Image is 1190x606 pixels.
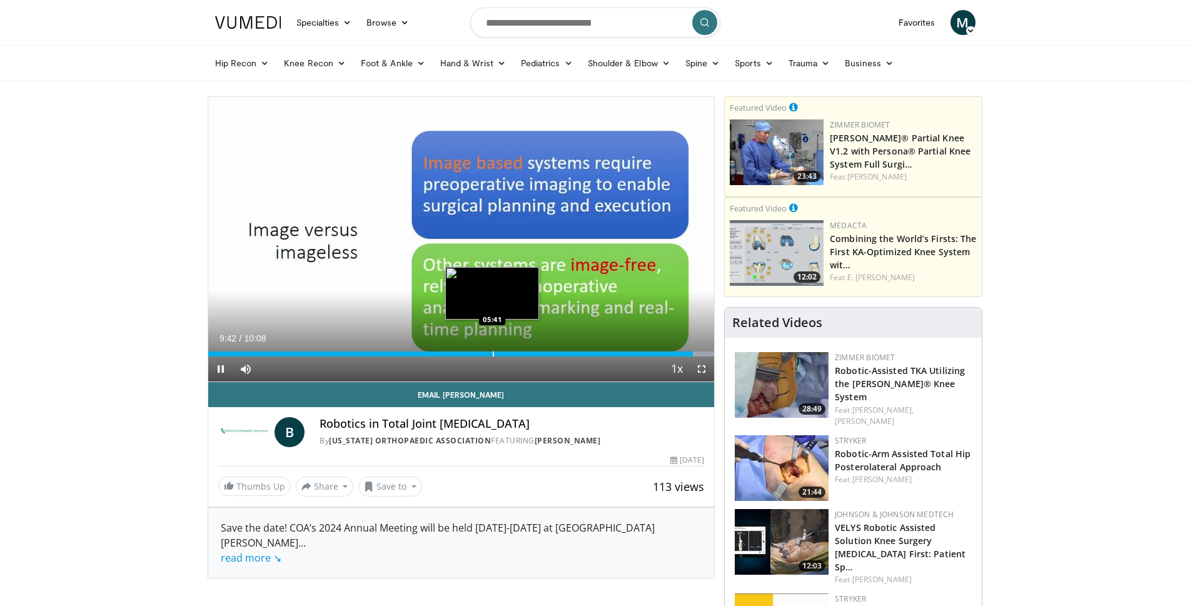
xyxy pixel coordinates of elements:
span: ... [221,536,306,565]
img: 8628d054-67c0-4db7-8e0b-9013710d5e10.150x105_q85_crop-smart_upscale.jpg [735,352,829,418]
button: Share [296,477,354,497]
a: Business [837,51,901,76]
a: Trauma [781,51,838,76]
img: 3d35c8c9-d38c-4b51-bca9-0f8f52bcb268.150x105_q85_crop-smart_upscale.jpg [735,435,829,501]
a: Stryker [835,435,866,446]
img: abe8434e-c392-4864-8b80-6cc2396b85ec.150x105_q85_crop-smart_upscale.jpg [735,509,829,575]
img: image.jpeg [445,267,539,320]
input: Search topics, interventions [470,8,720,38]
a: Thumbs Up [218,477,291,496]
a: Browse [359,10,416,35]
h4: Robotics in Total Joint [MEDICAL_DATA] [320,417,704,431]
a: E. [PERSON_NAME] [847,272,915,283]
a: [PERSON_NAME] [847,171,907,182]
a: Spine [678,51,727,76]
span: 21:44 [799,487,825,498]
span: / [240,333,242,343]
img: VuMedi Logo [215,16,281,29]
a: Hip Recon [208,51,277,76]
a: [PERSON_NAME] [852,474,912,485]
span: 12:02 [794,271,820,283]
div: Feat. [830,272,977,283]
a: 23:43 [730,119,824,185]
div: By FEATURING [320,435,704,447]
a: Robotic-Arm Assisted Total Hip Posterolateral Approach [835,448,971,473]
a: 12:02 [730,220,824,286]
a: M [950,10,976,35]
small: Featured Video [730,203,787,214]
div: Feat. [835,574,972,585]
a: [PERSON_NAME], [852,405,914,415]
span: 113 views [653,479,704,494]
a: Johnson & Johnson MedTech [835,509,954,520]
button: Pause [208,356,233,381]
a: 21:44 [735,435,829,501]
div: Progress Bar [208,351,715,356]
span: 10:08 [244,333,266,343]
a: Favorites [891,10,943,35]
a: [PERSON_NAME]® Partial Knee V1.2 with Persona® Partial Knee System Full Surgi… [830,132,971,170]
a: Sports [727,51,781,76]
a: 28:49 [735,352,829,418]
a: [US_STATE] Orthopaedic Association [329,435,491,446]
a: [PERSON_NAME] [852,574,912,585]
a: 12:03 [735,509,829,575]
span: 9:42 [219,333,236,343]
a: Hand & Wrist [433,51,513,76]
button: Fullscreen [689,356,714,381]
a: Stryker [835,593,866,604]
a: Shoulder & Elbow [580,51,678,76]
small: Featured Video [730,102,787,113]
a: Robotic-Assisted TKA Utilizing the [PERSON_NAME]® Knee System [835,365,965,403]
h4: Related Videos [732,315,822,330]
img: 99b1778f-d2b2-419a-8659-7269f4b428ba.150x105_q85_crop-smart_upscale.jpg [730,119,824,185]
div: Feat. [830,171,977,183]
span: 28:49 [799,403,825,415]
button: Mute [233,356,258,381]
img: California Orthopaedic Association [218,417,270,447]
a: Zimmer Biomet [835,352,895,363]
div: [DATE] [670,455,704,466]
a: Knee Recon [276,51,353,76]
a: [PERSON_NAME] [835,416,894,427]
a: B [275,417,305,447]
button: Playback Rate [664,356,689,381]
a: Pediatrics [513,51,580,76]
a: VELYS Robotic Assisted Solution Knee Surgery [MEDICAL_DATA] First: Patient Sp… [835,522,966,573]
a: read more ↘ [221,551,281,565]
button: Save to [358,477,422,497]
span: 12:03 [799,560,825,572]
a: [PERSON_NAME] [535,435,601,446]
video-js: Video Player [208,97,715,382]
img: aaf1b7f9-f888-4d9f-a252-3ca059a0bd02.150x105_q85_crop-smart_upscale.jpg [730,220,824,286]
div: Save the date! COA’s 2024 Annual Meeting will be held [DATE]-[DATE] at [GEOGRAPHIC_DATA][PERSON_N... [221,520,702,565]
div: Feat. [835,474,972,485]
a: Combining the World’s Firsts: The First KA-Optimized Knee System wit… [830,233,976,271]
a: Foot & Ankle [353,51,433,76]
a: Zimmer Biomet [830,119,890,130]
div: Feat. [835,405,972,427]
a: Specialties [289,10,360,35]
span: 23:43 [794,171,820,182]
a: Medacta [830,220,867,231]
a: Email [PERSON_NAME] [208,382,715,407]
